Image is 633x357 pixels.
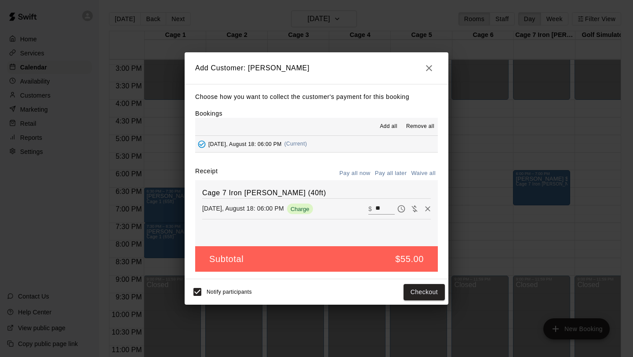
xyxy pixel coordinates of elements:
span: Pay later [395,204,408,212]
h5: Subtotal [209,253,244,265]
p: Choose how you want to collect the customer's payment for this booking [195,91,438,102]
button: Pay all now [337,167,373,180]
label: Bookings [195,110,222,117]
span: Remove all [406,122,434,131]
p: $ [368,204,372,213]
button: Added - Collect Payment[DATE], August 18: 06:00 PM(Current) [195,136,438,152]
button: Remove all [403,120,438,134]
span: (Current) [284,141,307,147]
span: Waive payment [408,204,421,212]
button: Added - Collect Payment [195,138,208,151]
span: Charge [287,206,313,212]
span: [DATE], August 18: 06:00 PM [208,141,282,147]
span: Add all [380,122,397,131]
button: Add all [375,120,403,134]
h5: $55.00 [395,253,424,265]
p: [DATE], August 18: 06:00 PM [202,204,284,213]
h6: Cage 7 Iron [PERSON_NAME] (40ft) [202,187,431,199]
h2: Add Customer: [PERSON_NAME] [185,52,448,84]
label: Receipt [195,167,218,180]
button: Waive all [409,167,438,180]
button: Pay all later [373,167,409,180]
span: Notify participants [207,289,252,295]
button: Remove [421,202,434,215]
button: Checkout [404,284,445,300]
